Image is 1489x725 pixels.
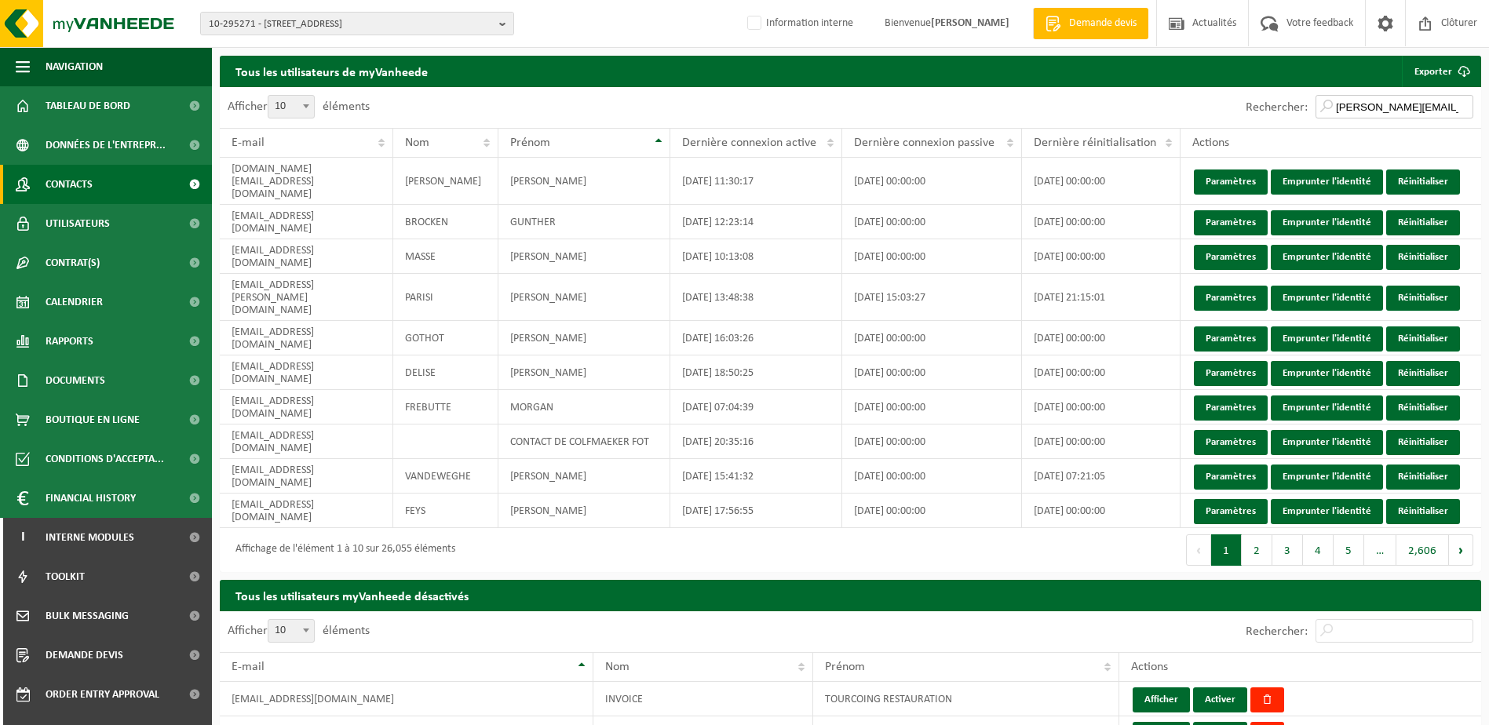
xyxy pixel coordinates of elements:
[1034,137,1156,149] span: Dernière réinitialisation
[510,137,550,149] span: Prénom
[1271,245,1383,270] a: Emprunter l'identité
[1449,534,1473,566] button: Next
[200,12,514,35] button: 10-295271 - [STREET_ADDRESS]
[498,321,670,355] td: [PERSON_NAME]
[46,204,110,243] span: Utilisateurs
[1022,459,1181,494] td: [DATE] 07:21:05
[1022,321,1181,355] td: [DATE] 00:00:00
[1022,239,1181,274] td: [DATE] 00:00:00
[498,390,670,424] td: MORGAN
[1194,326,1268,352] a: Paramètres
[46,243,100,282] span: Contrat(s)
[1396,534,1449,566] button: 2,606
[1022,494,1181,528] td: [DATE] 00:00:00
[670,459,843,494] td: [DATE] 15:41:32
[670,355,843,390] td: [DATE] 18:50:25
[393,321,498,355] td: GOTHOT
[1022,205,1181,239] td: [DATE] 00:00:00
[842,459,1022,494] td: [DATE] 00:00:00
[1386,361,1460,386] a: Réinitialiser
[46,675,159,714] span: Order entry approval
[1022,274,1181,321] td: [DATE] 21:15:01
[1386,395,1460,421] a: Réinitialiser
[46,322,93,361] span: Rapports
[1402,56,1480,87] a: Exporter
[842,494,1022,528] td: [DATE] 00:00:00
[46,165,93,204] span: Contacts
[1194,395,1268,421] a: Paramètres
[498,205,670,239] td: GUNTHER
[842,158,1022,205] td: [DATE] 00:00:00
[1271,326,1383,352] a: Emprunter l'identité
[1246,101,1308,114] label: Rechercher:
[268,95,315,118] span: 10
[1186,534,1211,566] button: Previous
[393,158,498,205] td: [PERSON_NAME]
[220,424,393,459] td: [EMAIL_ADDRESS][DOMAIN_NAME]
[931,17,1009,29] strong: [PERSON_NAME]
[842,274,1022,321] td: [DATE] 15:03:27
[670,205,843,239] td: [DATE] 12:23:14
[682,137,816,149] span: Dernière connexion active
[46,518,134,557] span: Interne modules
[46,557,85,596] span: Toolkit
[498,158,670,205] td: [PERSON_NAME]
[1242,534,1272,566] button: 2
[1194,245,1268,270] a: Paramètres
[1194,169,1268,195] a: Paramètres
[46,596,129,636] span: Bulk Messaging
[232,661,265,673] span: E-mail
[842,321,1022,355] td: [DATE] 00:00:00
[825,661,865,673] span: Prénom
[1271,286,1383,311] a: Emprunter l'identité
[670,239,843,274] td: [DATE] 10:13:08
[220,205,393,239] td: [EMAIL_ADDRESS][DOMAIN_NAME]
[1386,499,1460,524] a: Réinitialiser
[1194,465,1268,490] a: Paramètres
[228,100,370,113] label: Afficher éléments
[1271,465,1383,490] a: Emprunter l'identité
[209,13,493,36] span: 10-295271 - [STREET_ADDRESS]
[220,158,393,205] td: [DOMAIN_NAME][EMAIL_ADDRESS][DOMAIN_NAME]
[393,390,498,424] td: FREBUTTE
[268,619,315,643] span: 10
[842,205,1022,239] td: [DATE] 00:00:00
[46,361,105,400] span: Documents
[1271,361,1383,386] a: Emprunter l'identité
[854,137,994,149] span: Dernière connexion passive
[1334,534,1364,566] button: 5
[1303,534,1334,566] button: 4
[1271,499,1383,524] a: Emprunter l'identité
[1033,8,1148,39] a: Demande devis
[1022,355,1181,390] td: [DATE] 00:00:00
[1272,534,1303,566] button: 3
[1194,210,1268,235] a: Paramètres
[1246,625,1308,638] label: Rechercher:
[1386,169,1460,195] a: Réinitialiser
[16,518,30,557] span: I
[268,620,314,642] span: 10
[670,321,843,355] td: [DATE] 16:03:26
[46,47,103,86] span: Navigation
[1022,424,1181,459] td: [DATE] 00:00:00
[1194,286,1268,311] a: Paramètres
[1271,430,1383,455] a: Emprunter l'identité
[842,355,1022,390] td: [DATE] 00:00:00
[220,390,393,424] td: [EMAIL_ADDRESS][DOMAIN_NAME]
[1192,137,1229,149] span: Actions
[46,126,166,165] span: Données de l'entrepr...
[498,239,670,274] td: [PERSON_NAME]
[842,239,1022,274] td: [DATE] 00:00:00
[593,682,813,716] td: INVOICE
[670,390,843,424] td: [DATE] 07:04:39
[220,494,393,528] td: [EMAIL_ADDRESS][DOMAIN_NAME]
[670,494,843,528] td: [DATE] 17:56:55
[268,96,314,118] span: 10
[1022,158,1181,205] td: [DATE] 00:00:00
[744,12,853,35] label: Information interne
[813,682,1119,716] td: TOURCOING RESTAURATION
[393,494,498,528] td: FEYS
[220,682,593,716] td: [EMAIL_ADDRESS][DOMAIN_NAME]
[1065,16,1140,31] span: Demande devis
[1193,687,1247,712] button: Activer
